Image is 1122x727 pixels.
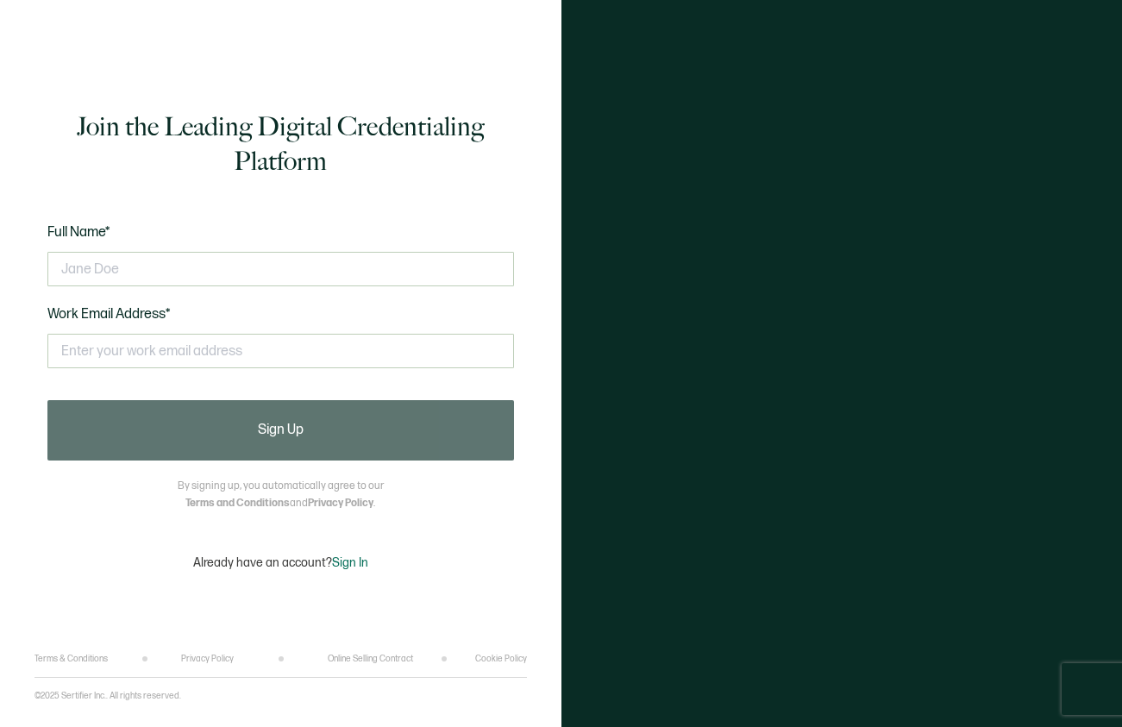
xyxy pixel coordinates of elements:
a: Terms and Conditions [185,497,290,510]
button: Sign Up [47,400,514,461]
p: ©2025 Sertifier Inc.. All rights reserved. [34,691,181,701]
a: Online Selling Contract [328,654,413,664]
h1: Join the Leading Digital Credentialing Platform [47,110,514,179]
input: Jane Doe [47,252,514,286]
p: Already have an account? [193,555,368,570]
a: Terms & Conditions [34,654,108,664]
span: Work Email Address* [47,306,171,323]
p: By signing up, you automatically agree to our and . [178,478,384,512]
a: Privacy Policy [308,497,373,510]
input: Enter your work email address [47,334,514,368]
span: Full Name* [47,224,110,241]
span: Sign Up [258,423,304,437]
span: Sign In [332,555,368,570]
a: Privacy Policy [181,654,234,664]
a: Cookie Policy [475,654,527,664]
